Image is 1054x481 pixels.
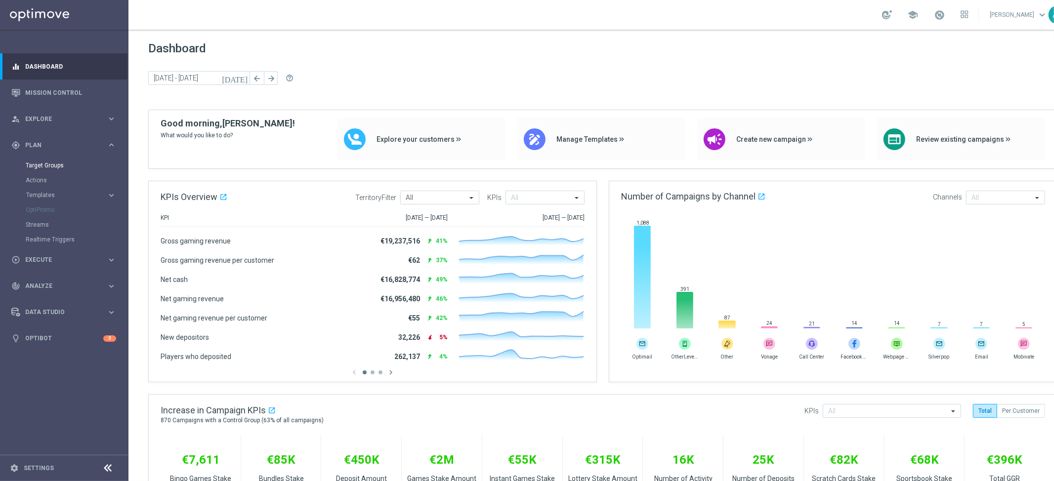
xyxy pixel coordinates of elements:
[107,281,116,291] i: keyboard_arrow_right
[26,217,127,232] div: Streams
[11,115,20,123] i: person_search
[107,255,116,265] i: keyboard_arrow_right
[11,282,117,290] button: track_changes Analyze keyboard_arrow_right
[11,63,117,71] button: equalizer Dashboard
[107,114,116,123] i: keyboard_arrow_right
[11,325,116,352] div: Optibot
[26,202,127,217] div: OptiPromo
[11,115,117,123] button: person_search Explore keyboard_arrow_right
[11,308,107,317] div: Data Studio
[26,221,103,229] a: Streams
[11,308,117,316] button: Data Studio keyboard_arrow_right
[107,191,116,200] i: keyboard_arrow_right
[11,115,107,123] div: Explore
[107,308,116,317] i: keyboard_arrow_right
[11,53,116,80] div: Dashboard
[11,281,107,290] div: Analyze
[907,9,918,20] span: school
[1037,9,1048,20] span: keyboard_arrow_down
[25,325,103,352] a: Optibot
[103,335,116,342] div: 3
[11,89,117,97] button: Mission Control
[26,161,103,169] a: Target Groups
[26,236,103,243] a: Realtime Triggers
[26,191,117,199] button: Templates keyboard_arrow_right
[11,334,117,342] button: lightbulb Optibot 3
[11,80,116,106] div: Mission Control
[26,176,103,184] a: Actions
[11,141,117,149] button: gps_fixed Plan keyboard_arrow_right
[25,142,107,148] span: Plan
[25,80,116,106] a: Mission Control
[25,53,116,80] a: Dashboard
[26,192,97,198] span: Templates
[26,192,107,198] div: Templates
[11,62,20,71] i: equalizer
[11,141,20,150] i: gps_fixed
[25,116,107,122] span: Explore
[26,158,127,173] div: Target Groups
[11,334,20,343] i: lightbulb
[26,173,127,188] div: Actions
[25,283,107,289] span: Analyze
[10,464,19,473] i: settings
[25,309,107,315] span: Data Studio
[25,257,107,263] span: Execute
[107,140,116,150] i: keyboard_arrow_right
[26,188,127,202] div: Templates
[11,255,107,264] div: Execute
[11,256,117,264] button: play_circle_outline Execute keyboard_arrow_right
[11,281,20,290] i: track_changes
[26,232,127,247] div: Realtime Triggers
[11,141,107,150] div: Plan
[989,7,1049,22] a: [PERSON_NAME]keyboard_arrow_down
[11,255,20,264] i: play_circle_outline
[24,465,54,471] a: Settings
